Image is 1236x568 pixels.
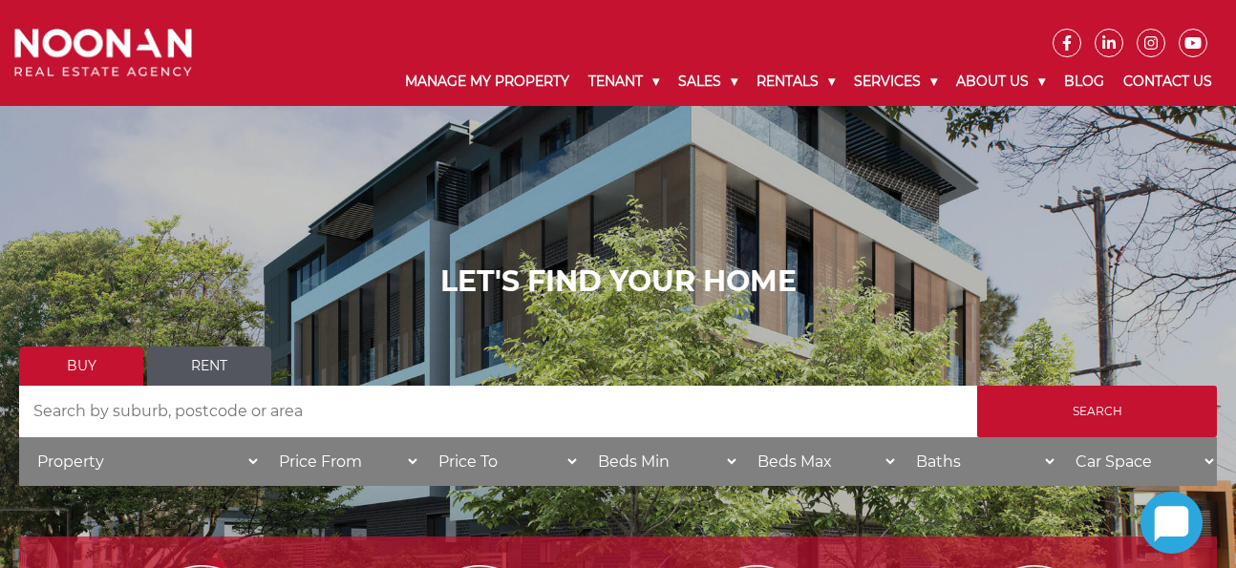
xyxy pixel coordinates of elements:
[977,386,1217,437] input: Search
[19,386,977,437] input: Search by suburb, postcode or area
[844,57,947,106] a: Services
[669,57,747,106] a: Sales
[947,57,1055,106] a: About Us
[1114,57,1222,106] a: Contact Us
[395,57,579,106] a: Manage My Property
[1055,57,1114,106] a: Blog
[579,57,669,106] a: Tenant
[147,347,271,386] a: Rent
[747,57,844,106] a: Rentals
[19,264,1217,299] h1: LET'S FIND YOUR HOME
[19,347,143,386] a: Buy
[14,29,192,78] img: Noonan Real Estate Agency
